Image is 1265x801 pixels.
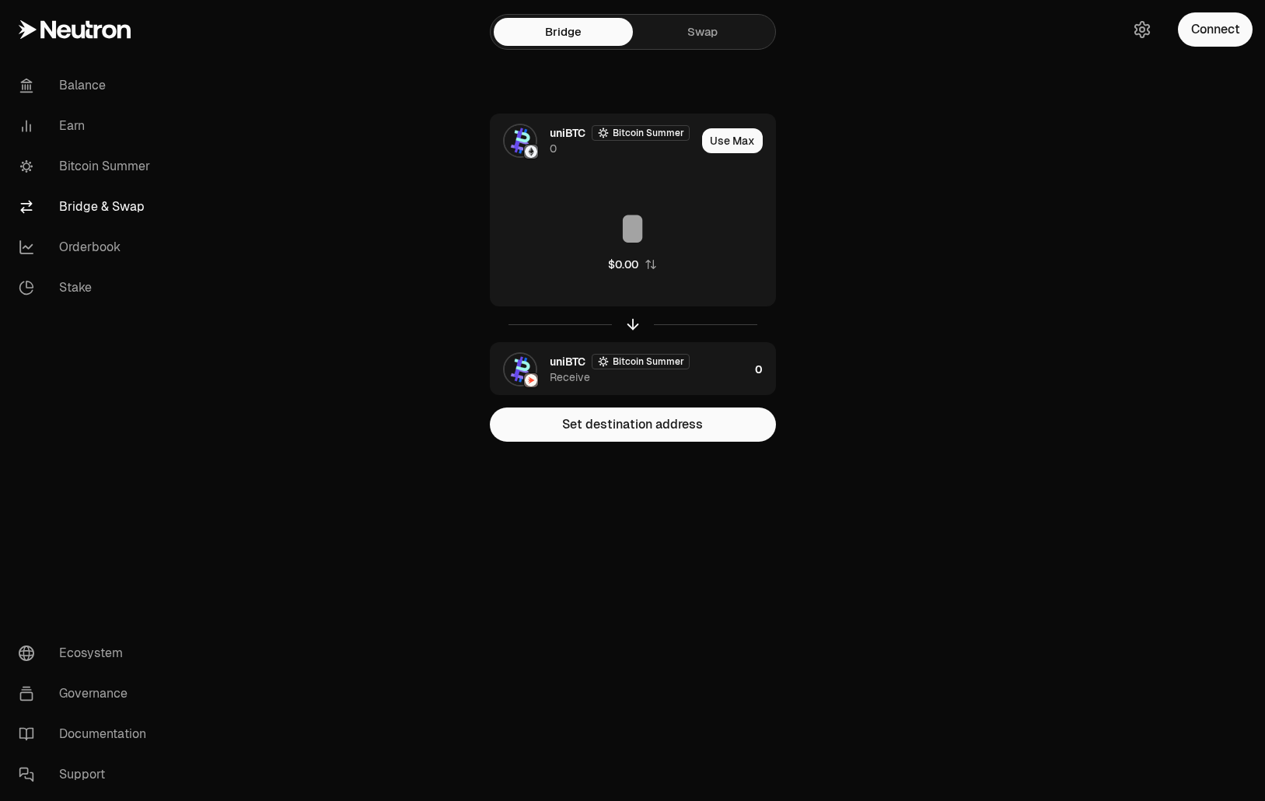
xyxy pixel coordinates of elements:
div: 0 [550,141,557,156]
a: Bridge [494,18,633,46]
a: Bitcoin Summer [6,146,168,187]
a: Swap [633,18,772,46]
a: Stake [6,268,168,308]
button: uniBTC LogoNeutron LogoNeutron LogouniBTCBitcoin SummerReceive0 [491,343,775,396]
a: Ecosystem [6,633,168,673]
div: Receive [550,369,590,385]
img: uniBTC Logo [505,354,536,385]
span: uniBTC [550,125,585,141]
a: Earn [6,106,168,146]
button: Connect [1178,12,1253,47]
button: $0.00 [608,257,657,272]
button: Set destination address [490,407,776,442]
button: Use Max [702,128,763,153]
a: Support [6,754,168,795]
div: uniBTC LogoEthereum LogoEthereum LogouniBTCBitcoin Summer0 [491,114,696,167]
button: Bitcoin Summer [592,354,690,369]
div: uniBTC LogoNeutron LogoNeutron LogouniBTCBitcoin SummerReceive [491,343,749,396]
a: Balance [6,65,168,106]
span: uniBTC [550,354,585,369]
a: Governance [6,673,168,714]
a: Documentation [6,714,168,754]
img: uniBTC Logo [505,125,536,156]
div: 0 [755,343,775,396]
img: Ethereum Logo [525,145,537,158]
a: Bridge & Swap [6,187,168,227]
button: Bitcoin Summer [592,125,690,141]
div: $0.00 [608,257,638,272]
img: Neutron Logo [525,374,537,387]
a: Orderbook [6,227,168,268]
